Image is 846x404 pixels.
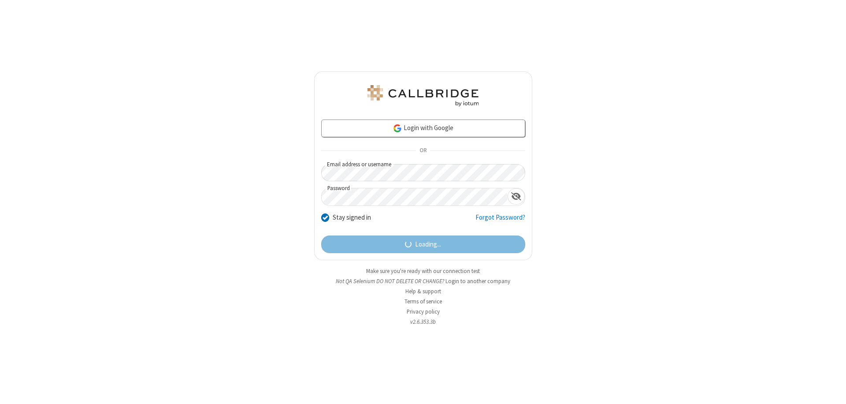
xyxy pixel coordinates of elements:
img: QA Selenium DO NOT DELETE OR CHANGE [366,85,480,106]
a: Help & support [405,288,441,295]
a: Terms of service [404,298,442,305]
a: Make sure you're ready with our connection test [366,267,480,275]
li: v2.6.353.3b [314,318,532,326]
a: Login with Google [321,120,525,137]
input: Email address or username [321,164,525,181]
iframe: Chat [824,381,839,398]
button: Loading... [321,236,525,253]
a: Forgot Password? [475,213,525,229]
input: Password [322,188,508,206]
a: Privacy policy [407,308,440,315]
span: Loading... [415,239,441,250]
img: google-icon.png [393,123,402,133]
li: Not QA Selenium DO NOT DELETE OR CHANGE? [314,277,532,285]
label: Stay signed in [333,213,371,223]
span: OR [416,145,430,157]
button: Login to another company [445,277,510,285]
div: Show password [508,188,525,205]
